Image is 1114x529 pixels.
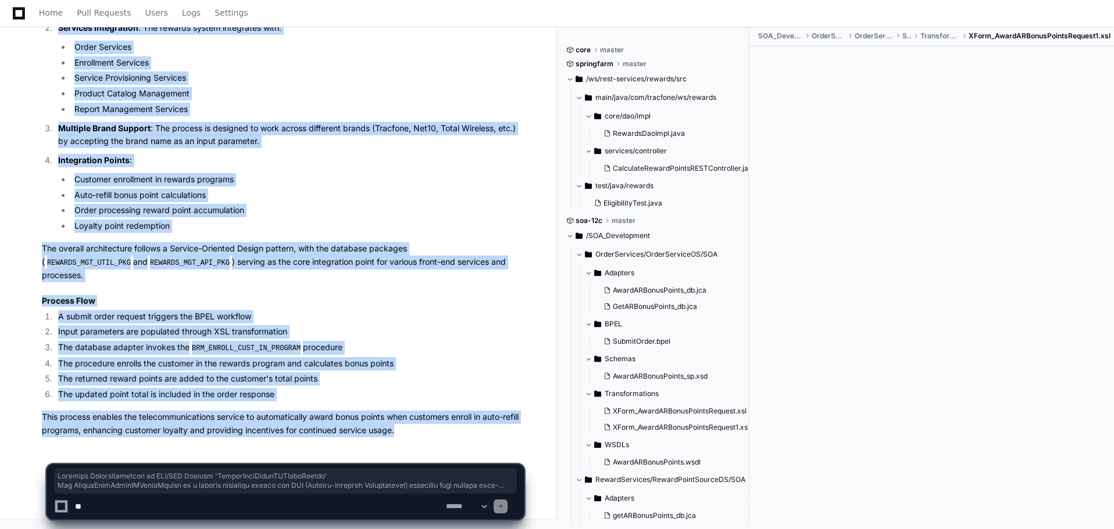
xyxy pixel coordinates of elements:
button: CalculateRewardPointsRESTController.java [599,160,756,177]
svg: Directory [585,179,592,193]
span: AwardARBonusPoints_db.jca [613,286,706,295]
span: test/java/rewards [595,181,654,190]
button: GetARBonusPoints_db.jca [599,298,749,315]
span: CalculateRewardPointsRESTController.java [613,164,756,173]
li: Enrollment Services [71,56,524,70]
code: REWARDS_MGT_UTIL_PKG [45,258,133,268]
span: SOA_Development [758,31,802,41]
span: master [612,216,635,225]
strong: Multiple Brand Support [58,123,151,133]
span: XForm_AwardARBonusPointsRequest1.xsl [969,31,1111,41]
li: Input parameters are populated through XSL transformation [55,325,524,339]
code: REWARDS_MGT_API_PKG [148,258,232,268]
li: Product Catalog Management [71,87,524,100]
svg: Directory [594,144,601,158]
li: The database adapter invokes the procedure [55,341,524,355]
span: SOA [902,31,911,41]
span: Transformations [605,389,659,398]
span: Home [39,9,63,16]
button: BPEL [585,315,756,333]
strong: Services Integration [58,23,138,33]
button: EligibilityTest.java [590,195,742,211]
span: OrderServices [812,31,845,41]
li: The returned reward points are added to the customer's total points [55,372,524,386]
li: Order processing reward point accumulation [71,204,524,217]
svg: Directory [594,266,601,280]
button: Schemas [585,350,756,368]
li: Customer enrollment in rewards programs [71,173,524,186]
p: : [58,154,524,167]
span: Users [145,9,168,16]
svg: Directory [576,229,583,243]
span: WSDLs [605,440,629,449]
span: services/controller [605,146,667,156]
svg: Directory [594,352,601,366]
button: AwardARBonusPoints_db.jca [599,282,749,298]
li: The updated point total is included in the order response [55,388,524,401]
button: AwardARBonusPoints_sp.xsd [599,368,749,384]
span: OrderServiceOS [855,31,893,41]
span: Adapters [605,268,634,278]
button: Adapters [585,264,756,282]
span: AwardARBonusPoints_sp.xsd [613,372,708,381]
li: A submit order request triggers the BPEL workflow [55,310,524,323]
span: core [576,45,591,55]
span: core/dao/impl [605,111,651,121]
span: main/java/com/tracfone/ws/rewards [595,93,716,102]
span: master [600,45,624,55]
button: core/dao/impl [585,107,759,125]
span: OrderServices/OrderServiceOS/SOA [595,250,717,259]
svg: Directory [594,317,601,331]
button: RewardsDaoImpl.java [599,125,752,142]
span: EligibilityTest.java [604,199,662,208]
span: RewardsDaoImpl.java [613,129,685,138]
button: main/java/com/tracfone/ws/rewards [576,88,749,107]
span: Settings [215,9,248,16]
svg: Directory [576,72,583,86]
span: GetARBonusPoints_db.jca [613,302,697,311]
svg: Directory [594,438,601,452]
span: Loremips Dolorsitametcon ad ELI/SED Doeiusm 'TemporInciDidunTUTlaboReetdo' Mag AliquaEnimAdminIMV... [58,472,513,490]
button: /SOA_Development [566,226,740,245]
span: BPEL [605,319,622,329]
span: /ws/rest-services/rewards/src [586,74,687,84]
span: soa-12c [576,216,602,225]
span: springfarm [576,59,613,69]
button: XForm_AwardARBonusPointsRequest1.xsl [599,419,749,436]
span: SubmitOrder.bpel [613,337,670,346]
li: The procedure enrolls the customer in the rewards program and calculates bonus points [55,357,524,370]
button: WSDLs [585,436,756,454]
button: SubmitOrder.bpel [599,333,749,350]
li: Loyalty point redemption [71,219,524,233]
button: services/controller [585,142,759,160]
span: /SOA_Development [586,231,650,240]
code: BRM_ENROLL_CUST_IN_PROGRAM [190,343,303,354]
button: test/java/rewards [576,177,749,195]
p: The overall architecture follows a Service-Oriented Design pattern, with the database packages ( ... [42,242,524,282]
span: Transformations [920,31,959,41]
p: : The process is designed to work across different brands (Tracfone, Net10, Total Wireless, etc.)... [58,122,524,149]
span: XForm_AwardARBonusPointsRequest.xsl [613,406,747,416]
svg: Directory [594,109,601,123]
svg: Directory [594,387,601,401]
span: Pull Requests [77,9,131,16]
li: Order Services [71,41,524,54]
button: /ws/rest-services/rewards/src [566,70,740,88]
button: OrderServices/OrderServiceOS/SOA [576,245,749,264]
li: Report Management Services [71,103,524,116]
button: XForm_AwardARBonusPointsRequest.xsl [599,403,749,419]
span: master [623,59,647,69]
li: Auto-refill bonus point calculations [71,189,524,202]
span: Schemas [605,354,635,364]
h3: Process Flow [42,295,524,307]
span: XForm_AwardARBonusPointsRequest1.xsl [613,423,749,432]
p: : The rewards system integrates with: [58,21,524,35]
svg: Directory [585,91,592,105]
button: Transformations [585,384,756,403]
strong: Integration Points [58,155,130,165]
span: Logs [182,9,201,16]
p: This process enables the telecommunications service to automatically award bonus points when cust... [42,411,524,437]
svg: Directory [585,247,592,261]
li: Service Provisioning Services [71,71,524,85]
